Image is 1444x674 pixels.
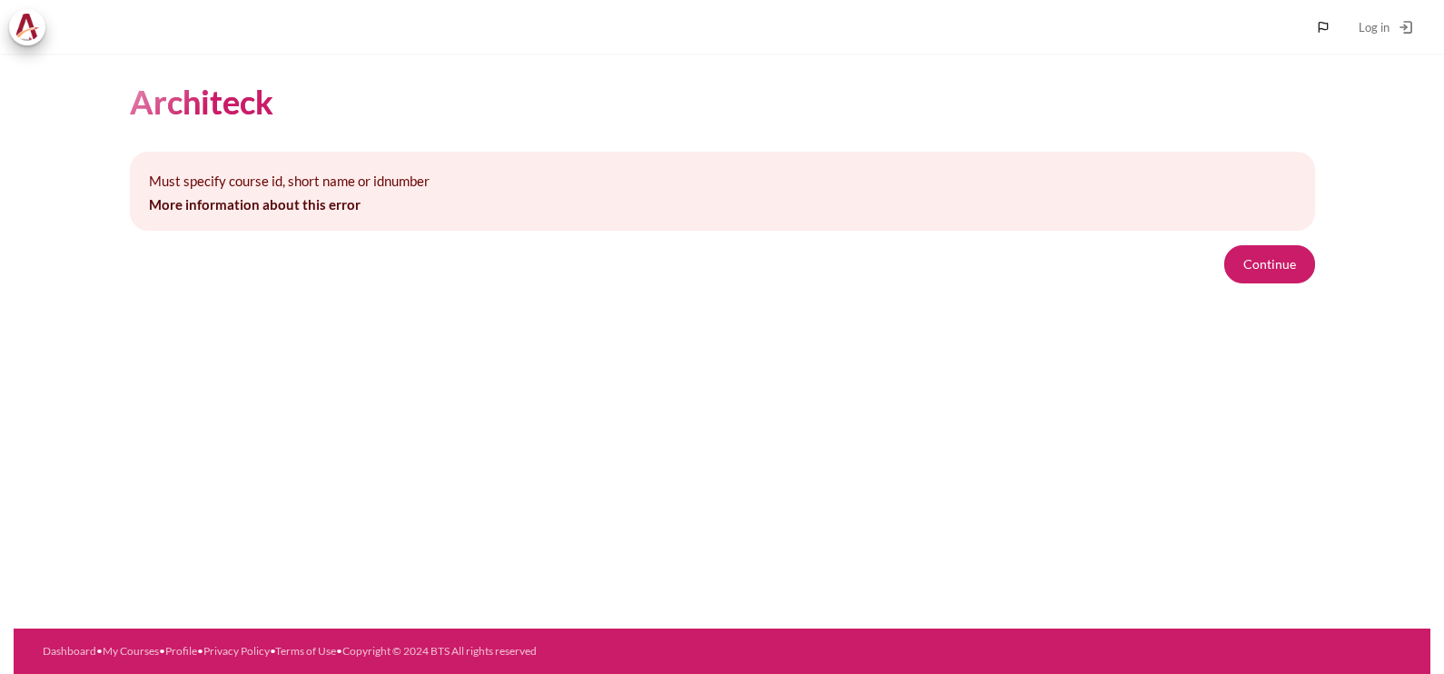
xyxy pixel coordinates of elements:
a: Profile [165,644,197,658]
img: Architeck [15,14,40,41]
a: Copyright © 2024 BTS All rights reserved [342,644,537,658]
a: Terms of Use [275,644,336,658]
h1: Architeck [130,81,273,124]
button: Languages [1310,14,1337,41]
a: Architeck Architeck [9,9,54,45]
button: Continue [1224,245,1315,283]
a: More information about this error [149,196,361,213]
section: Content [14,54,1430,311]
a: My Courses [103,644,159,658]
a: Privacy Policy [203,644,270,658]
a: Log in [1344,9,1429,45]
span: Log in [1359,11,1390,44]
p: Must specify course id, short name or idnumber [149,171,1296,192]
a: Dashboard [43,644,96,658]
div: • • • • • [43,643,799,659]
